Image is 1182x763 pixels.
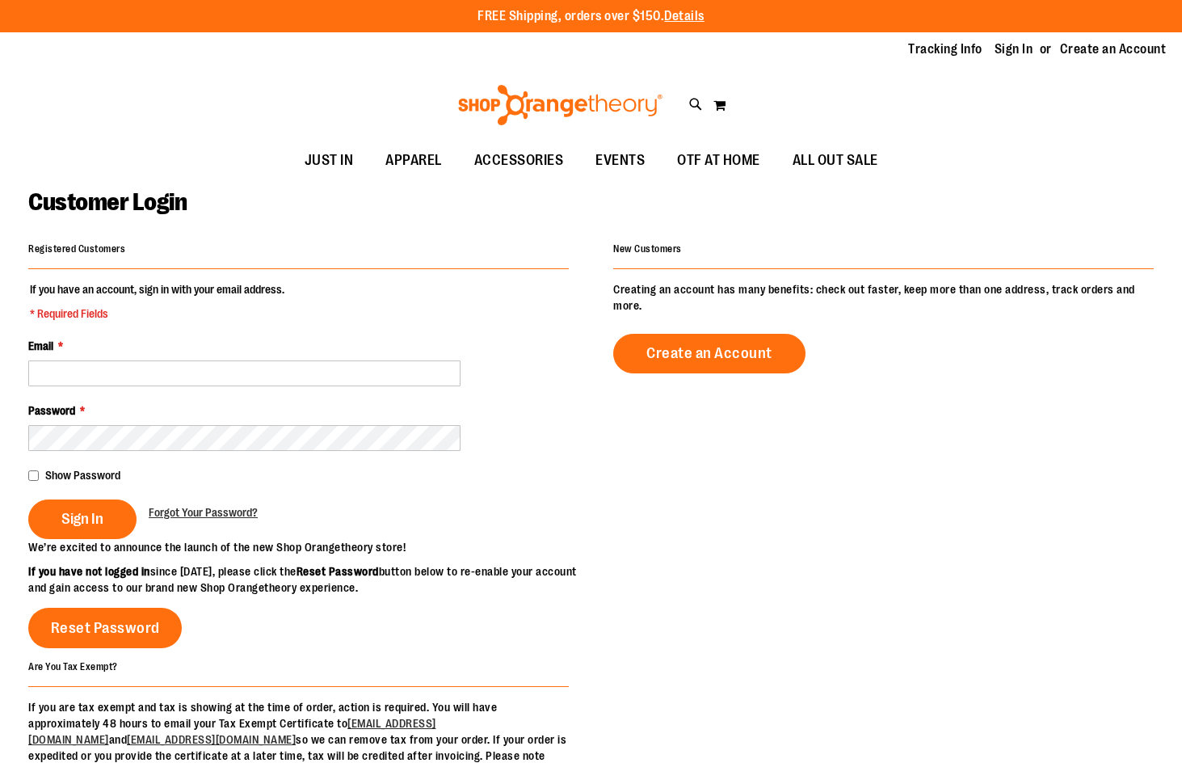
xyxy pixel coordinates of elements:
a: Details [664,9,705,23]
legend: If you have an account, sign in with your email address. [28,281,286,322]
strong: Reset Password [297,565,379,578]
span: Email [28,339,53,352]
a: Reset Password [28,608,182,648]
p: We’re excited to announce the launch of the new Shop Orangetheory store! [28,539,591,555]
strong: Are You Tax Exempt? [28,660,118,672]
p: since [DATE], please click the button below to re-enable your account and gain access to our bran... [28,563,591,596]
a: Create an Account [1060,40,1167,58]
span: EVENTS [595,142,645,179]
span: Reset Password [51,619,160,637]
a: Forgot Your Password? [149,504,258,521]
span: Forgot Your Password? [149,506,258,519]
a: Sign In [995,40,1033,58]
strong: New Customers [613,243,682,255]
span: ACCESSORIES [474,142,564,179]
p: Creating an account has many benefits: check out faster, keep more than one address, track orders... [613,281,1154,314]
span: Create an Account [646,344,772,362]
strong: Registered Customers [28,243,125,255]
span: APPAREL [385,142,442,179]
span: Show Password [45,469,120,482]
span: ALL OUT SALE [793,142,878,179]
span: OTF AT HOME [677,142,760,179]
span: * Required Fields [30,306,284,322]
a: Tracking Info [908,40,982,58]
span: Password [28,404,75,417]
a: Create an Account [613,334,806,373]
a: [EMAIL_ADDRESS][DOMAIN_NAME] [127,733,296,746]
p: FREE Shipping, orders over $150. [477,7,705,26]
strong: If you have not logged in [28,565,150,578]
img: Shop Orangetheory [456,85,665,125]
button: Sign In [28,500,137,539]
span: Customer Login [28,188,187,216]
span: JUST IN [305,142,354,179]
span: Sign In [61,510,103,528]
